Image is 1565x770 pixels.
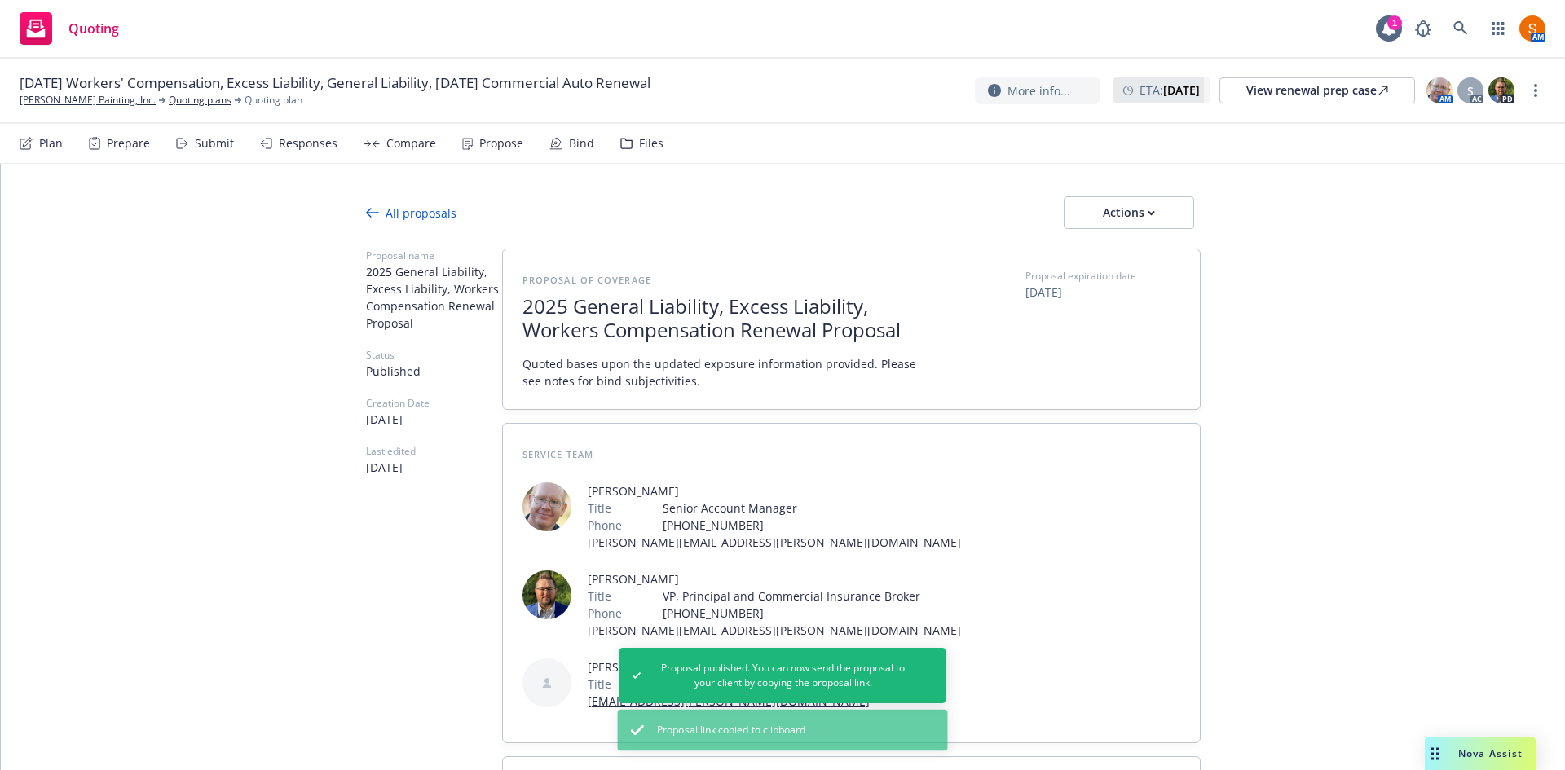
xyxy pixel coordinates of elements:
span: Quoted bases upon the updated exposure information provided. Please see notes for bind subjectivi... [522,355,922,389]
div: Propose [479,137,523,150]
span: Last edited [366,444,502,459]
span: Proposal of coverage [522,274,651,286]
span: [DATE] [1025,284,1180,301]
div: Responses [279,137,337,150]
div: Actions [1091,197,1167,228]
span: Creation Date [366,396,502,411]
a: View renewal prep case [1219,77,1415,103]
span: [PHONE_NUMBER] [663,605,961,622]
span: Title [588,587,611,605]
img: employee photo [522,482,571,531]
span: Phone [588,517,622,534]
span: 2025 General Liability, Excess Liability, Workers Compensation Renewal Proposal [522,295,922,342]
div: All proposals [366,205,456,222]
span: Proposal expiration date [1025,269,1136,284]
a: Quoting [13,6,126,51]
a: Search [1444,12,1477,45]
span: Service Team [522,448,593,460]
span: 2025 General Liability, Excess Liability, Workers Compensation Renewal Proposal [366,263,502,332]
strong: [DATE] [1163,82,1200,98]
span: VP, Principal and Commercial Insurance Broker [663,587,961,605]
span: Nova Assist [1458,746,1523,760]
span: [PERSON_NAME] [588,570,961,587]
span: More info... [1007,82,1070,99]
div: Submit [195,137,234,150]
span: Quoting plan [245,93,302,108]
div: Compare [386,137,436,150]
span: Proposal name [366,249,502,263]
img: employee photo [522,570,571,619]
div: Drag to move [1425,737,1445,770]
span: [DATE] Workers' Compensation, Excess Liability, General Liability, [DATE] Commercial Auto Renewal [20,73,650,93]
a: [PERSON_NAME][EMAIL_ADDRESS][PERSON_NAME][DOMAIN_NAME] [588,623,961,638]
div: Plan [39,137,63,150]
a: [PERSON_NAME][EMAIL_ADDRESS][PERSON_NAME][DOMAIN_NAME] [588,535,961,550]
span: Senior Account Manager [663,499,961,517]
span: [PHONE_NUMBER] [663,517,961,534]
span: Status [366,348,502,363]
a: Report a Bug [1407,12,1439,45]
a: Switch app [1482,12,1514,45]
span: ETA : [1140,81,1200,99]
span: Phone [588,605,622,622]
img: photo [1488,77,1514,103]
div: Files [639,137,663,150]
button: Actions [1064,196,1194,229]
a: [PERSON_NAME] Painting, Inc. [20,93,156,108]
span: Quoting [68,22,119,35]
img: photo [1426,77,1453,103]
span: Title [588,675,611,693]
span: [DATE] [366,459,502,476]
span: S [1467,82,1474,99]
a: Quoting plans [169,93,231,108]
img: photo [1519,15,1545,42]
div: 1 [1387,15,1402,30]
span: Proposal link copied to clipboard [657,723,805,737]
span: [PERSON_NAME] [588,658,870,675]
button: Nova Assist [1425,737,1536,770]
a: [EMAIL_ADDRESS][PERSON_NAME][DOMAIN_NAME] [588,693,870,709]
div: View renewal prep case [1246,78,1388,103]
span: Published [366,363,502,380]
span: Title [588,499,611,517]
div: Bind [569,137,594,150]
button: More info... [975,77,1100,104]
span: [PERSON_NAME] [588,482,961,499]
span: [DATE] [366,411,502,428]
a: more [1526,81,1545,100]
div: Prepare [107,137,150,150]
span: Proposal published. You can now send the proposal to your client by copying the proposal link. [654,661,913,690]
